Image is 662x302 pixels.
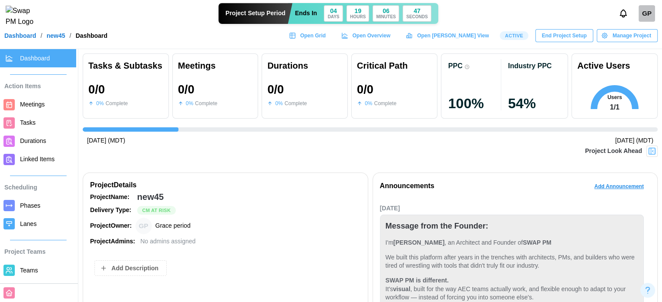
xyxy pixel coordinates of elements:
[386,277,449,284] strong: SWAP PM is different.
[137,190,164,204] div: new45
[178,83,195,96] div: 0 / 0
[448,96,501,110] div: 100 %
[20,202,40,209] span: Phases
[267,83,284,96] div: 0 / 0
[70,33,71,39] div: /
[616,6,631,21] button: Notifications
[588,180,650,193] button: Add Announcement
[380,204,644,213] div: [DATE]
[638,5,655,22] a: Grace period
[88,59,163,73] div: Tasks & Subtasks
[594,180,644,192] span: Add Announcement
[542,30,587,42] span: End Project Setup
[383,8,390,14] div: 06
[94,260,167,276] button: Add Description
[508,96,561,110] div: 54 %
[328,15,339,19] div: DAYS
[393,285,410,292] strong: visual
[417,30,489,42] span: Open [PERSON_NAME] View
[523,239,551,246] strong: SWAP PM
[20,101,45,108] span: Meetings
[178,59,253,73] div: Meetings
[336,29,397,42] a: Open Overview
[90,238,135,245] strong: Project Admins:
[195,100,217,108] div: Complete
[76,33,108,39] div: Dashboard
[90,206,134,215] div: Delivery Type:
[295,9,317,18] div: Ends In
[648,147,656,156] img: Project Look Ahead Button
[20,156,54,163] span: Linked Items
[4,33,36,39] a: Dashboard
[218,3,292,24] div: Project Setup Period
[448,62,463,70] div: PPC
[267,59,342,73] div: Durations
[585,146,642,156] div: Project Look Ahead
[284,29,332,42] a: Open Grid
[87,136,125,146] div: [DATE] (MDT)
[386,239,638,247] p: I'm , an Architect and Founder of
[406,15,427,19] div: SECONDS
[357,59,432,73] div: Critical Path
[140,237,195,246] div: No admins assigned
[90,180,361,191] div: Project Details
[96,100,104,108] div: 0 %
[105,100,128,108] div: Complete
[20,137,46,144] span: Durations
[386,276,638,302] p: It's , built for the way AEC teams actually work, and flexible enough to adapt to your workflow —...
[393,239,444,246] strong: [PERSON_NAME]
[135,218,152,234] div: Grace period
[612,30,651,42] span: Manage Project
[535,29,593,42] button: End Project Setup
[90,192,134,202] div: Project Name:
[155,221,191,231] div: Grace period
[186,100,193,108] div: 0 %
[20,119,36,126] span: Tasks
[597,29,658,42] button: Manage Project
[20,220,37,227] span: Lanes
[386,253,638,270] p: We built this platform after years in the trenches with architects, PMs, and builders who were ti...
[142,206,171,214] span: Cm At Risk
[47,33,65,39] a: new45
[90,222,132,229] strong: Project Owner:
[111,261,158,275] span: Add Description
[380,181,434,192] div: Announcements
[88,83,105,96] div: 0 / 0
[615,136,653,146] div: [DATE] (MDT)
[374,100,396,108] div: Complete
[353,30,390,42] span: Open Overview
[386,220,488,232] div: Message from the Founder:
[638,5,655,22] div: GP
[376,15,396,19] div: MINUTES
[401,29,495,42] a: Open [PERSON_NAME] View
[40,33,42,39] div: /
[275,100,282,108] div: 0 %
[20,55,50,62] span: Dashboard
[357,83,373,96] div: 0 / 0
[413,8,420,14] div: 47
[577,59,630,73] div: Active Users
[20,267,38,274] span: Teams
[6,6,41,27] img: Swap PM Logo
[505,32,523,40] span: Active
[350,15,366,19] div: HOURS
[365,100,372,108] div: 0 %
[355,8,362,14] div: 19
[330,8,337,14] div: 04
[300,30,326,42] span: Open Grid
[508,62,551,70] div: Industry PPC
[285,100,307,108] div: Complete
